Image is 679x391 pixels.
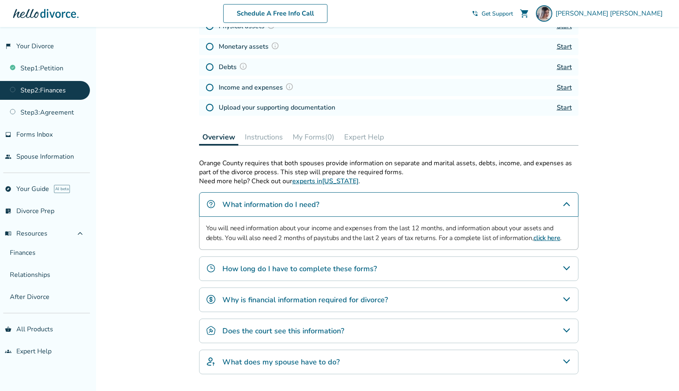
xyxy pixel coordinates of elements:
[242,129,286,145] button: Instructions
[206,43,214,51] img: Not Started
[206,326,216,335] img: Does the court see this information?
[16,130,53,139] span: Forms Inbox
[638,352,679,391] iframe: Chat Widget
[199,192,578,217] div: What information do I need?
[199,288,578,312] div: Why is financial information required for divorce?
[5,186,11,192] span: explore
[289,129,338,145] button: My Forms(0)
[222,199,319,210] h4: What information do I need?
[199,319,578,343] div: Does the court see this information?
[271,42,279,50] img: Question Mark
[206,103,214,112] img: Not Started
[5,131,11,138] span: inbox
[223,4,327,23] a: Schedule A Free Info Call
[556,9,666,18] span: [PERSON_NAME] [PERSON_NAME]
[206,83,214,92] img: Not Started
[219,62,250,72] h4: Debts
[199,256,578,281] div: How long do I have to complete these forms?
[239,62,247,70] img: Question Mark
[472,10,478,17] span: phone_in_talk
[520,9,529,18] span: shopping_cart
[222,263,377,274] h4: How long do I have to complete these forms?
[557,83,572,92] a: Start
[285,83,294,91] img: Question Mark
[222,357,340,367] h4: What does my spouse have to do?
[557,42,572,51] a: Start
[5,153,11,160] span: people
[219,82,296,93] h4: Income and expenses
[199,159,578,177] p: Orange County requires that both spouses provide information on separate and marital assets, debt...
[206,63,214,71] img: Not Started
[533,234,560,243] a: click here
[219,41,282,52] h4: Monetary assets
[54,185,70,193] span: AI beta
[206,294,216,304] img: Why is financial information required for divorce?
[206,357,216,366] img: What does my spouse have to do?
[206,223,571,243] p: You will need information about your income and expenses from the last 12 months, and information...
[222,326,344,336] h4: Does the court see this information?
[5,230,11,237] span: menu_book
[5,229,47,238] span: Resources
[5,326,11,333] span: shopping_basket
[5,348,11,355] span: groups
[206,199,216,209] img: What information do I need?
[206,263,216,273] img: How long do I have to complete these forms?
[557,22,572,31] a: Start
[199,177,578,186] p: Need more help? Check out our .
[75,229,85,238] span: expand_less
[222,294,388,305] h4: Why is financial information required for divorce?
[219,103,335,112] h4: Upload your supporting documentation
[536,5,552,22] img: Rena Kamariotakis
[199,350,578,374] div: What does my spouse have to do?
[472,10,513,18] a: phone_in_talkGet Support
[482,10,513,18] span: Get Support
[5,43,11,49] span: flag_2
[5,208,11,214] span: list_alt_check
[199,129,238,146] button: Overview
[292,177,359,186] a: experts in[US_STATE]
[557,63,572,72] a: Start
[557,103,572,112] a: Start
[341,129,388,145] button: Expert Help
